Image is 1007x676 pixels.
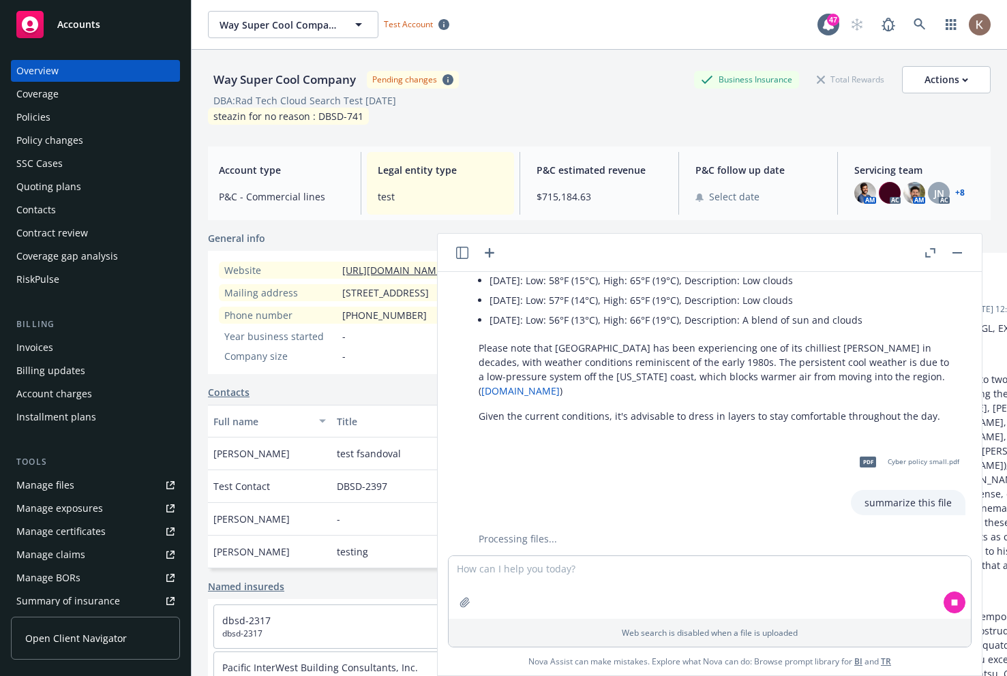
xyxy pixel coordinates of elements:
span: Way Super Cool Company [220,18,337,32]
a: Overview [11,60,180,82]
div: Mailing address [224,286,337,300]
img: photo [969,14,991,35]
a: Pacific InterWest Building Consultants, Inc. [222,661,418,674]
a: Coverage [11,83,180,105]
li: [DATE]: Low: 57°F (14°C), High: 65°F (19°C), Description: Low clouds [490,290,952,310]
li: [DATE]: Low: 56°F (13°C), High: 66°F (19°C), Description: A blend of sun and clouds [490,310,952,330]
img: photo [903,182,925,204]
div: Title [337,414,434,429]
a: Invoices [11,337,180,358]
li: [DATE]: Low: 58°F (15°C), High: 65°F (19°C), Description: Low clouds [490,271,952,290]
p: Web search is disabled when a file is uploaded [457,627,963,639]
p: Given the current conditions, it's advisable to dress in layers to stay comfortable throughout th... [479,409,952,423]
span: Servicing team [854,163,980,177]
span: [PERSON_NAME] [213,446,290,461]
div: Website [224,263,337,277]
div: Policy changes [16,129,83,151]
span: Nova Assist can make mistakes. Explore what Nova can do: Browse prompt library for and [528,647,891,675]
span: pdf [860,457,876,467]
span: Test Account [384,18,433,30]
div: Year business started [224,329,337,343]
div: DBA: Rad Tech Cloud Search Test [DATE] [213,93,396,108]
a: Policy changes [11,129,180,151]
a: Accounts [11,5,180,44]
a: Policies [11,106,180,128]
div: Manage BORs [16,567,80,589]
div: Tools [11,455,180,469]
span: JN [934,186,944,200]
span: Notes [835,231,862,247]
div: Total Rewards [810,71,891,88]
span: - [342,329,346,343]
div: Manage claims [16,544,85,566]
button: Full name [208,405,331,437]
span: [STREET_ADDRESS] [342,286,429,300]
div: Billing [11,318,180,331]
a: Named insureds [208,579,284,594]
a: Manage certificates [11,521,180,542]
div: RiskPulse [16,268,59,290]
span: P&C - Commercial lines [219,189,344,204]
span: Cyber policy small.pdf [888,457,959,466]
a: TR [881,656,891,667]
span: P&C follow up date [695,163,821,177]
span: Open Client Navigator [25,631,127,645]
div: Contacts [16,199,56,221]
span: Test Contact [213,479,270,493]
div: Coverage gap analysis [16,245,118,267]
a: Contacts [11,199,180,221]
a: Account charges [11,383,180,405]
p: Please note that [GEOGRAPHIC_DATA] has been experiencing one of its chilliest [PERSON_NAME] in de... [479,341,952,398]
span: Account type [219,163,344,177]
div: Full name [213,414,311,429]
div: Manage exposures [16,497,103,519]
a: Manage exposures [11,497,180,519]
a: Manage BORs [11,567,180,589]
button: Title [331,405,455,437]
div: Manage files [16,474,74,496]
a: Quoting plans [11,176,180,198]
a: dbsd-2317 [222,614,271,627]
button: Way Super Cool Company [208,11,378,38]
a: Summary of insurance [11,590,180,612]
span: - [342,349,346,363]
span: Test Account [378,17,455,31]
div: Invoices [16,337,53,358]
a: [URL][DOMAIN_NAME] [342,264,445,277]
a: Manage files [11,474,180,496]
span: Pending changes [367,71,459,88]
button: Actions [902,66,991,93]
span: test [378,189,503,204]
div: Phone number [224,308,337,322]
span: Identifiers [522,231,569,245]
div: SSC Cases [16,153,63,174]
span: DBSD-2397 [337,479,387,493]
div: pdfCyber policy small.pdf [851,445,962,479]
span: $715,184.63 [537,189,662,204]
div: Billing updates [16,360,85,382]
span: dbsd-2317 [222,628,496,640]
span: [PHONE_NUMBER] [342,308,427,322]
a: Billing updates [11,360,180,382]
a: Coverage gap analysis [11,245,180,267]
div: Account charges [16,383,92,405]
span: Accounts [57,19,100,30]
p: summarize this file [865,495,952,510]
div: Manage certificates [16,521,106,542]
div: Business Insurance [694,71,799,88]
img: photo [854,182,876,204]
span: General info [208,231,265,245]
a: Contract review [11,222,180,244]
div: Actions [925,67,968,93]
span: Legal entity type [378,163,503,177]
div: Company size [224,349,337,363]
span: Select date [709,189,760,204]
a: Switch app [937,11,965,38]
div: Way Super Cool Company [208,71,361,89]
div: Quoting plans [16,176,81,198]
div: Policies [16,106,50,128]
span: testing [337,544,368,559]
a: Installment plans [11,406,180,428]
img: photo [879,182,901,204]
